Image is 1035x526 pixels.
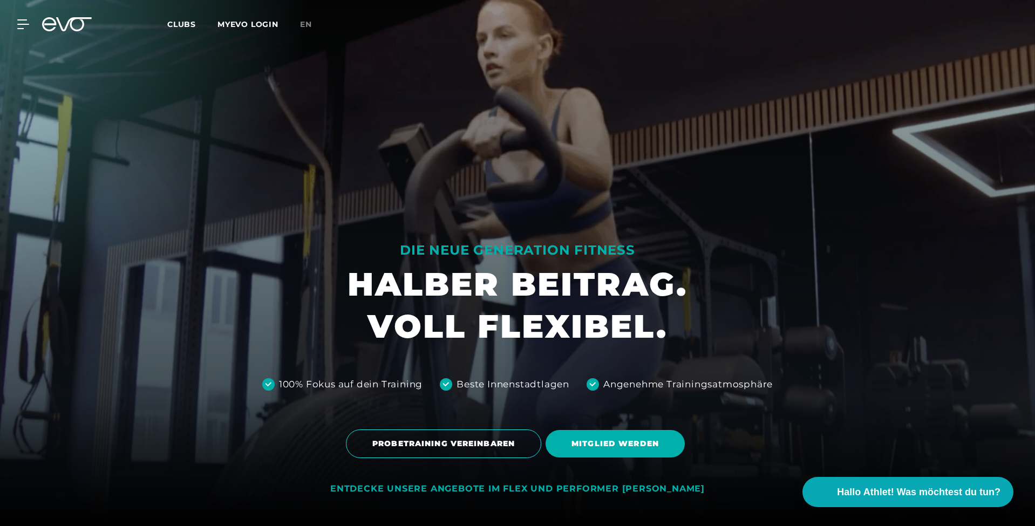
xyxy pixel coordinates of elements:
[348,263,687,347] h1: HALBER BEITRAG. VOLL FLEXIBEL.
[457,378,569,392] div: Beste Innenstadtlagen
[217,19,278,29] a: MYEVO LOGIN
[167,19,196,29] span: Clubs
[330,483,705,495] div: ENTDECKE UNSERE ANGEBOTE IM FLEX UND PERFORMER [PERSON_NAME]
[546,422,689,466] a: MITGLIED WERDEN
[167,19,217,29] a: Clubs
[802,477,1013,507] button: Hallo Athlet! Was möchtest du tun?
[571,438,659,449] span: MITGLIED WERDEN
[300,18,325,31] a: en
[279,378,423,392] div: 100% Fokus auf dein Training
[372,438,515,449] span: PROBETRAINING VEREINBAREN
[300,19,312,29] span: en
[603,378,773,392] div: Angenehme Trainingsatmosphäre
[837,485,1000,500] span: Hallo Athlet! Was möchtest du tun?
[348,242,687,259] div: DIE NEUE GENERATION FITNESS
[346,421,546,466] a: PROBETRAINING VEREINBAREN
